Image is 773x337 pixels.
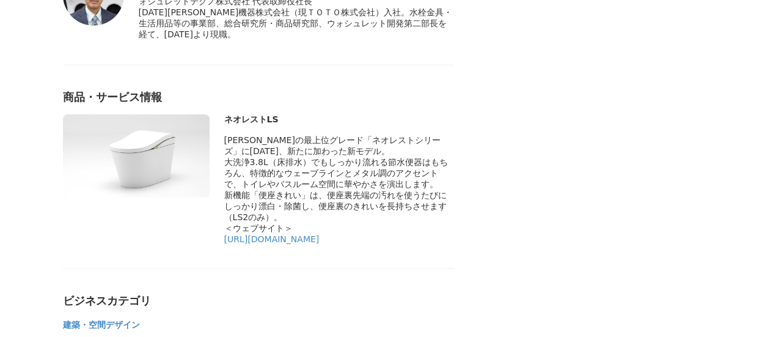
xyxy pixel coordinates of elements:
span: 新機能「便座きれい」は、便座裏先端の汚れを使うたびにしっかり漂白・除菌し、便座裏のきれいを長持ちさせます（LS2のみ）。 [224,190,447,222]
span: ＜ウェブサイト＞ [224,223,293,233]
div: ネオレストLS [224,114,454,125]
span: 建築・空間デザイン [63,320,140,330]
span: 大洗浄3.8L（床排水）でもしっかり流れる節水便器はもちろん、特徴的なウェーブラインとメタル調のアクセントで、トイレやバスルーム空間に華やかさを演出します。 [224,157,448,189]
div: ビジネスカテゴリ [63,294,454,308]
div: 商品・サービス情報 [63,90,454,105]
img: thumbnail_1f5e3920-66f4-11ed-bd97-575952380eac.jpg [63,114,210,198]
a: [URL][DOMAIN_NAME] [224,234,320,244]
a: 建築・空間デザイン [63,322,140,329]
span: [DATE][PERSON_NAME]機器株式会社（現ＴＯＴＯ株式会社）入社。水栓金具・生活用品等の事業部、総合研究所・商品研究部、ウォシュレット開発第二部長を経て、[DATE]より現職。 [139,7,453,39]
span: [PERSON_NAME]の最上位グレード「ネオレストシリーズ」に[DATE]、新たに加わった新モデル。 [224,135,441,156]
